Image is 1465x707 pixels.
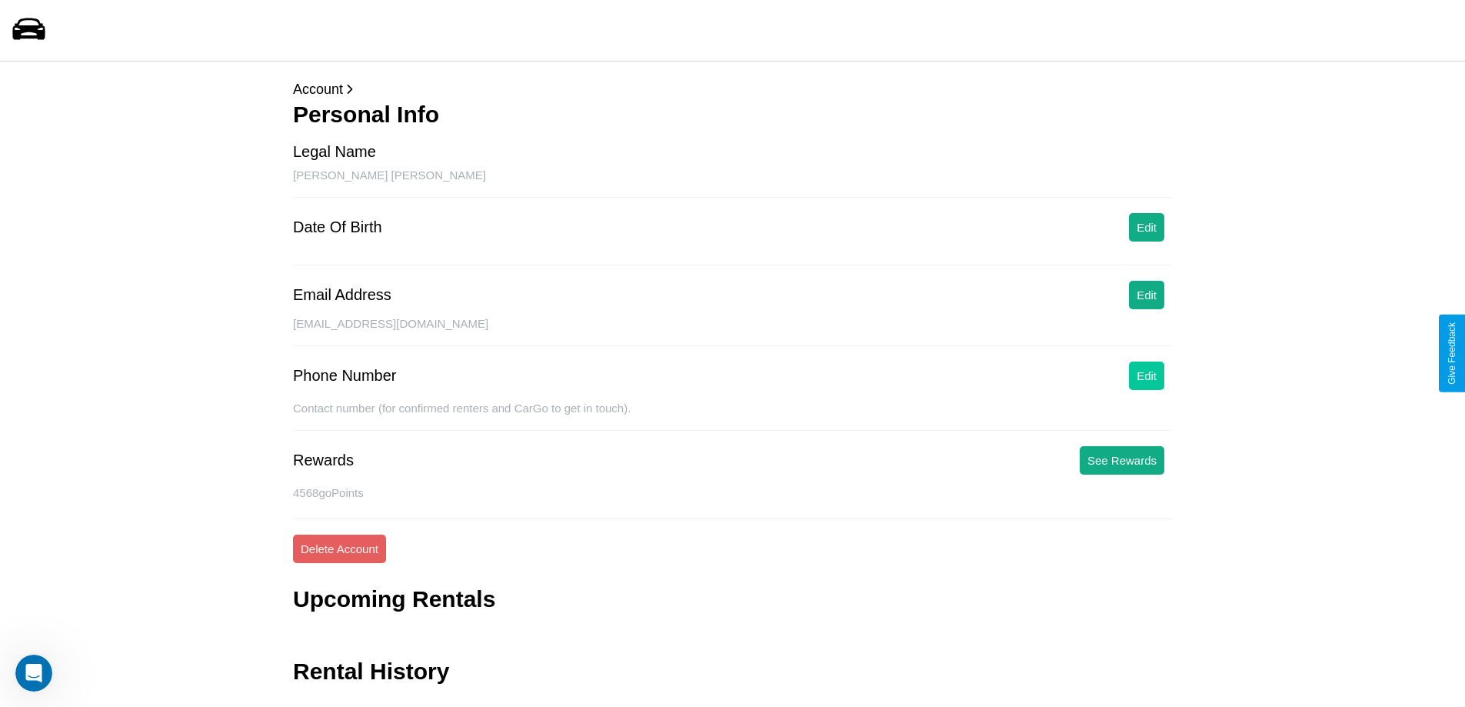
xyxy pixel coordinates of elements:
div: [PERSON_NAME] [PERSON_NAME] [293,168,1172,198]
h3: Personal Info [293,102,1172,128]
div: Give Feedback [1447,322,1457,385]
div: Email Address [293,286,391,304]
iframe: Intercom live chat [15,655,52,692]
div: Legal Name [293,143,376,161]
div: [EMAIL_ADDRESS][DOMAIN_NAME] [293,317,1172,346]
button: See Rewards [1080,446,1164,475]
div: Rewards [293,452,354,469]
p: 4568 goPoints [293,482,1172,503]
h3: Upcoming Rentals [293,586,495,612]
button: Edit [1129,213,1164,242]
p: Account [293,77,1172,102]
button: Delete Account [293,535,386,563]
div: Contact number (for confirmed renters and CarGo to get in touch). [293,402,1172,431]
div: Phone Number [293,367,397,385]
button: Edit [1129,281,1164,309]
button: Edit [1129,362,1164,390]
div: Date Of Birth [293,218,382,236]
h3: Rental History [293,659,449,685]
